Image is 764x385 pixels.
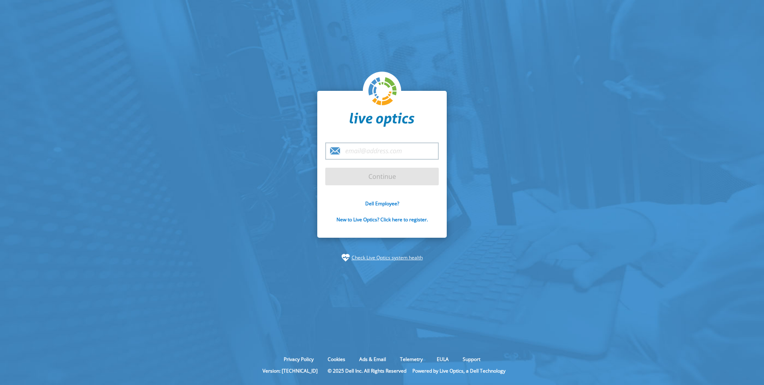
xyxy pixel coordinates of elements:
[353,356,392,363] a: Ads & Email
[365,200,399,207] a: Dell Employee?
[412,367,505,374] li: Powered by Live Optics, a Dell Technology
[342,254,350,262] img: status-check-icon.svg
[431,356,455,363] a: EULA
[368,77,397,106] img: liveoptics-logo.svg
[394,356,429,363] a: Telemetry
[352,254,423,262] a: Check Live Optics system health
[324,367,410,374] li: © 2025 Dell Inc. All Rights Reserved
[457,356,486,363] a: Support
[350,112,414,127] img: liveoptics-word.svg
[325,142,439,160] input: email@address.com
[278,356,320,363] a: Privacy Policy
[336,216,428,223] a: New to Live Optics? Click here to register.
[259,367,322,374] li: Version: [TECHNICAL_ID]
[322,356,351,363] a: Cookies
